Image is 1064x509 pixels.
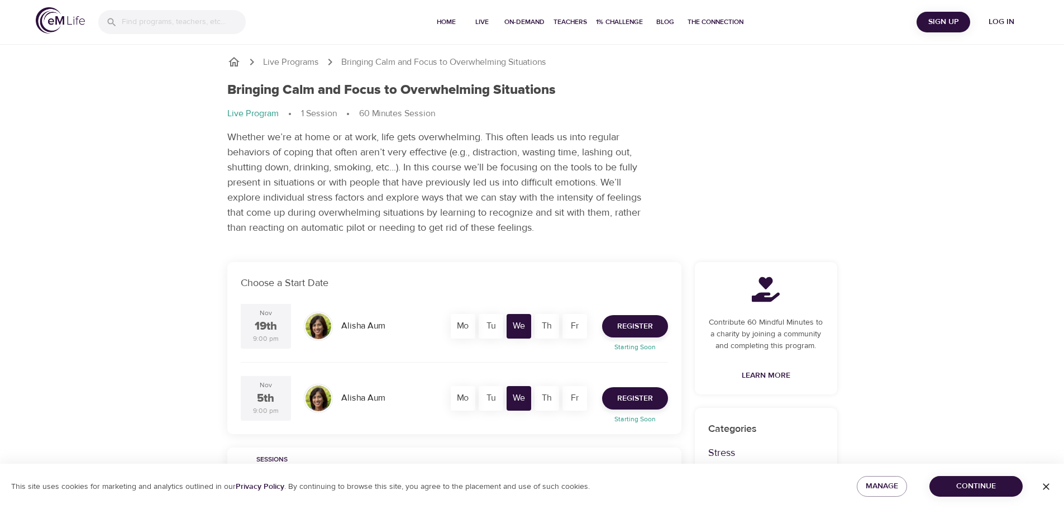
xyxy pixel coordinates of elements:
[917,12,970,32] button: Sign Up
[337,387,440,409] div: Alisha Aum
[234,454,310,466] span: Sessions
[562,386,587,411] div: Fr
[708,421,824,436] p: Categories
[688,16,743,28] span: The Connection
[535,314,559,339] div: Th
[979,15,1024,29] span: Log in
[866,479,898,493] span: Manage
[504,16,545,28] span: On-Demand
[595,342,675,352] p: Starting Soon
[562,314,587,339] div: Fr
[554,16,587,28] span: Teachers
[507,314,531,339] div: We
[602,387,668,410] button: Register
[263,56,319,69] a: Live Programs
[708,460,824,475] p: Emotions
[227,107,279,120] p: Live Program
[617,392,653,406] span: Register
[227,82,556,98] h1: Bringing Calm and Focus to Overwhelming Situations
[451,386,475,411] div: Mo
[929,476,1023,497] button: Continue
[479,386,503,411] div: Tu
[122,10,246,34] input: Find programs, teachers, etc...
[479,314,503,339] div: Tu
[507,386,531,411] div: We
[596,16,643,28] span: 1% Challenge
[359,107,435,120] p: 60 Minutes Session
[535,386,559,411] div: Th
[227,107,837,121] nav: breadcrumb
[652,16,679,28] span: Blog
[255,318,277,335] div: 19th
[227,55,837,69] nav: breadcrumb
[241,275,668,291] p: Choose a Start Date
[341,56,546,69] p: Bringing Calm and Focus to Overwhelming Situations
[260,380,272,390] div: Nov
[451,314,475,339] div: Mo
[938,479,1014,493] span: Continue
[469,16,495,28] span: Live
[257,391,274,407] div: 5th
[857,476,907,497] button: Manage
[36,7,85,34] img: logo
[260,308,272,318] div: Nov
[742,369,790,383] span: Learn More
[227,130,646,235] p: Whether we’re at home or at work, life gets overwhelming. This often leads us into regular behavi...
[236,482,284,492] a: Privacy Policy
[617,320,653,334] span: Register
[433,16,460,28] span: Home
[737,365,795,386] a: Learn More
[921,15,966,29] span: Sign Up
[253,406,279,416] div: 9:00 pm
[595,414,675,424] p: Starting Soon
[337,315,440,337] div: Alisha Aum
[253,334,279,344] div: 9:00 pm
[602,315,668,337] button: Register
[708,445,824,460] p: Stress
[975,12,1028,32] button: Log in
[708,317,824,352] p: Contribute 60 Mindful Minutes to a charity by joining a community and completing this program.
[301,107,337,120] p: 1 Session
